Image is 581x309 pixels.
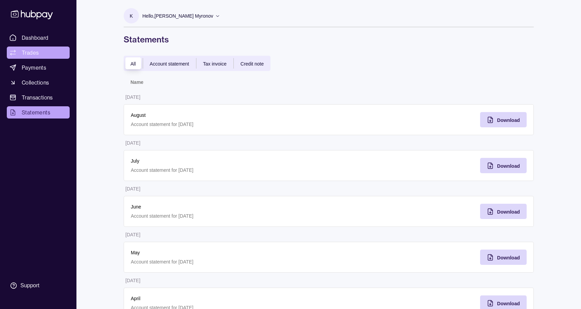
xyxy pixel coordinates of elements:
[131,258,322,266] p: Account statement for [DATE]
[497,163,520,169] span: Download
[22,49,39,57] span: Trades
[130,12,133,20] p: K
[131,249,322,256] p: May
[131,203,322,211] p: June
[131,121,322,128] p: Account statement for [DATE]
[142,12,213,20] p: Hello, [PERSON_NAME] Myronov
[130,79,143,85] p: Name
[125,140,140,146] p: [DATE]
[7,76,70,89] a: Collections
[124,56,270,71] div: documentTypes
[497,255,520,260] span: Download
[7,91,70,104] a: Transactions
[131,157,322,165] p: July
[131,212,322,220] p: Account statement for [DATE]
[7,61,70,74] a: Payments
[22,78,49,87] span: Collections
[125,94,140,100] p: [DATE]
[497,117,520,123] span: Download
[241,61,264,67] span: Credit note
[480,112,527,127] button: Download
[131,295,322,302] p: April
[125,232,140,237] p: [DATE]
[125,186,140,192] p: [DATE]
[7,47,70,59] a: Trades
[131,166,322,174] p: Account statement for [DATE]
[22,93,53,102] span: Transactions
[130,61,136,67] span: All
[22,108,50,116] span: Statements
[150,61,189,67] span: Account statement
[124,34,534,45] h1: Statements
[22,63,46,72] span: Payments
[7,278,70,293] a: Support
[480,250,527,265] button: Download
[22,34,49,42] span: Dashboard
[203,61,227,67] span: Tax invoice
[131,111,322,119] p: August
[497,301,520,306] span: Download
[7,32,70,44] a: Dashboard
[125,278,140,283] p: [DATE]
[7,106,70,119] a: Statements
[480,158,527,173] button: Download
[20,282,39,289] div: Support
[480,204,527,219] button: Download
[497,209,520,215] span: Download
